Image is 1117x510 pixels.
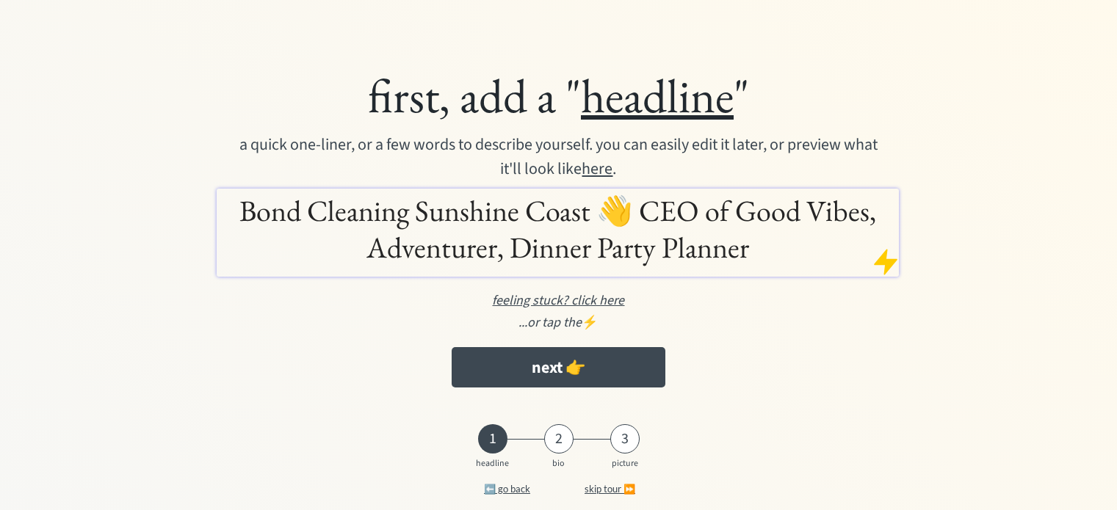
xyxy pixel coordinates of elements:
[581,65,734,126] u: headline
[220,192,896,266] h1: Bond Cleaning Sunshine Coast 👋 CEO of Good Vibes, Adventurer, Dinner Party Planner
[544,430,574,448] div: 2
[518,313,582,332] em: ...or tap the
[452,347,665,387] button: next 👉
[460,474,555,503] button: ⬅️ go back
[563,474,658,503] button: skip tour ⏩
[541,459,577,469] div: bio
[138,66,979,125] div: first, add a " "
[474,459,511,469] div: headline
[238,133,880,181] div: a quick one-liner, or a few words to describe yourself. you can easily edit it later, or preview ...
[582,157,612,181] u: here
[138,313,979,332] div: ⚡️
[478,430,507,448] div: 1
[607,459,643,469] div: picture
[492,291,624,310] u: feeling stuck? click here
[610,430,640,448] div: 3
